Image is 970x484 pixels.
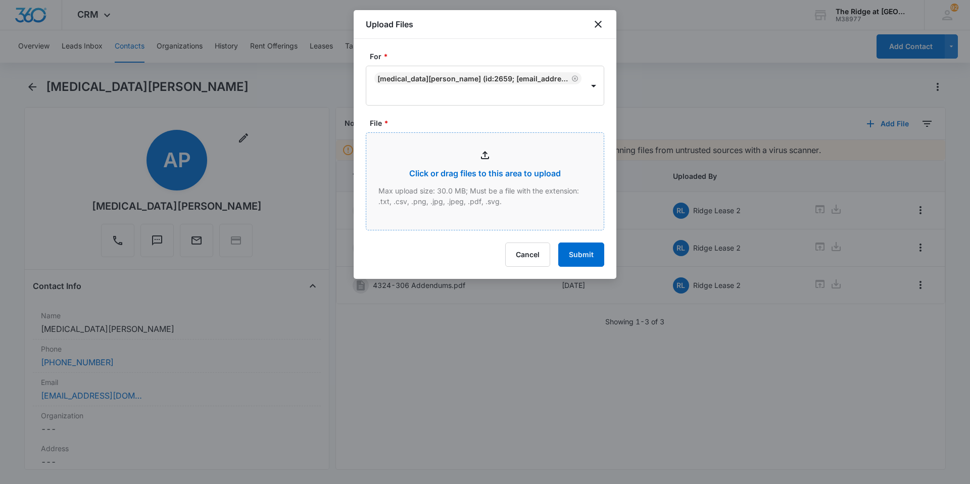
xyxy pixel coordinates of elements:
button: Cancel [505,243,550,267]
div: [MEDICAL_DATA][PERSON_NAME] (ID:2659; [EMAIL_ADDRESS][DOMAIN_NAME]; 9705999012) [377,74,569,83]
h1: Upload Files [366,18,413,30]
div: Remove Alexia Palmer (ID:2659; alexiapalmer04@gmail.com; 9705999012) [569,75,578,82]
button: Submit [558,243,604,267]
button: close [592,18,604,30]
label: For [370,51,608,62]
label: File [370,118,608,128]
